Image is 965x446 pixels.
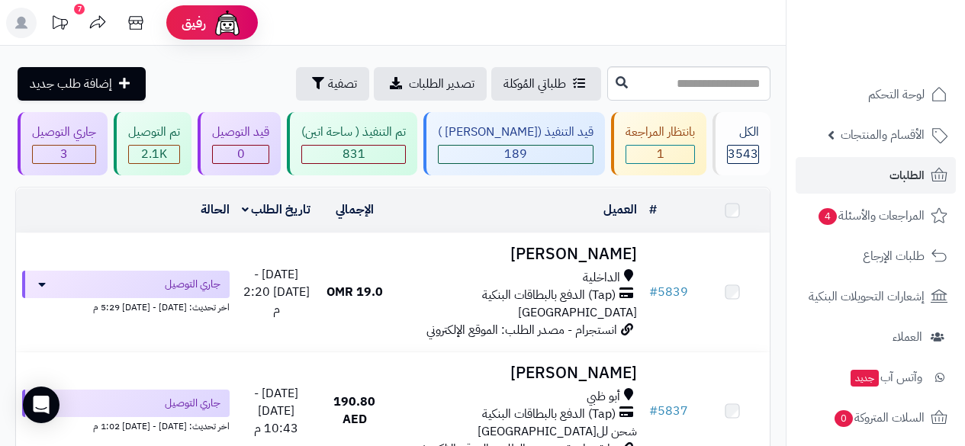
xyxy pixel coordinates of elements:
[129,146,179,163] div: 2069
[649,402,658,420] span: #
[868,84,925,105] span: لوحة التحكم
[237,145,245,163] span: 0
[809,286,925,307] span: إشعارات التحويلات البنكية
[834,409,854,428] span: 0
[343,145,365,163] span: 831
[478,422,637,441] span: شحن لل[GEOGRAPHIC_DATA]
[482,287,616,304] span: (Tap) الدفع بالبطاقات البنكية
[851,370,879,387] span: جديد
[817,205,925,226] span: المراجعات والأسئلة
[284,112,420,175] a: تم التنفيذ ( ساحة اتين) 831
[243,265,310,319] span: [DATE] - [DATE] 2:20 م
[657,145,664,163] span: 1
[326,283,383,301] span: 19.0 OMR
[33,146,95,163] div: 3
[503,75,566,93] span: طلباتي المُوكلة
[518,303,637,322] span: [GEOGRAPHIC_DATA]
[818,207,838,226] span: 4
[141,145,167,163] span: 2.1K
[60,145,68,163] span: 3
[796,76,956,113] a: لوحة التحكم
[608,112,709,175] a: بانتظار المراجعة 1
[201,201,230,219] a: الحالة
[649,283,688,301] a: #5839
[32,124,96,141] div: جاري التوصيل
[863,245,925,267] span: طلبات الإرجاع
[14,112,111,175] a: جاري التوصيل 3
[333,393,375,428] span: 190.80 AED
[301,124,406,141] div: تم التنفيذ ( ساحة اتين)
[482,406,616,423] span: (Tap) الدفع بالبطاقات البنكية
[213,146,269,163] div: 0
[728,145,758,163] span: 3543
[165,277,220,292] span: جاري التوصيل
[302,146,405,163] div: 831
[22,298,230,314] div: اخر تحديث: [DATE] - [DATE] 5:29 م
[420,112,608,175] a: قيد التنفيذ ([PERSON_NAME] ) 189
[18,67,146,101] a: إضافة طلب جديد
[242,201,311,219] a: تاريخ الطلب
[182,14,206,32] span: رفيق
[796,238,956,274] a: طلبات الإرجاع
[22,417,230,433] div: اخر تحديث: [DATE] - [DATE] 1:02 م
[328,75,357,93] span: تصفية
[40,8,79,42] a: تحديثات المنصة
[796,359,956,396] a: وآتس آبجديد
[426,321,617,339] span: انستجرام - مصدر الطلب: الموقع الإلكتروني
[709,112,774,175] a: الكل3543
[796,278,956,315] a: إشعارات التحويلات البنكية
[889,165,925,186] span: الطلبات
[111,112,195,175] a: تم التوصيل 2.1K
[491,67,601,101] a: طلباتي المُوكلة
[504,145,527,163] span: 189
[849,367,922,388] span: وآتس آب
[296,67,369,101] button: تصفية
[626,146,694,163] div: 1
[649,283,658,301] span: #
[727,124,759,141] div: الكل
[649,402,688,420] a: #5837
[796,197,956,234] a: المراجعات والأسئلة4
[398,245,637,263] h3: [PERSON_NAME]
[861,14,951,46] img: logo-2.png
[833,407,925,428] span: السلات المتروكة
[128,124,180,141] div: تم التوصيل
[374,67,487,101] a: تصدير الطلبات
[74,4,85,14] div: 7
[583,269,620,287] span: الداخلية
[626,124,695,141] div: بانتظار المراجعة
[649,201,657,219] a: #
[796,399,956,436] a: السلات المتروكة0
[165,396,220,411] span: جاري التوصيل
[398,364,637,382] h3: [PERSON_NAME]
[254,384,298,438] span: [DATE] - [DATE] 10:43 م
[587,388,620,406] span: أبو ظبي
[796,319,956,355] a: العملاء
[439,146,593,163] div: 189
[603,201,637,219] a: العميل
[796,157,956,194] a: الطلبات
[212,124,269,141] div: قيد التوصيل
[212,8,243,38] img: ai-face.png
[23,387,60,423] div: Open Intercom Messenger
[438,124,593,141] div: قيد التنفيذ ([PERSON_NAME] )
[30,75,112,93] span: إضافة طلب جديد
[409,75,474,93] span: تصدير الطلبات
[336,201,374,219] a: الإجمالي
[195,112,284,175] a: قيد التوصيل 0
[841,124,925,146] span: الأقسام والمنتجات
[893,326,922,348] span: العملاء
